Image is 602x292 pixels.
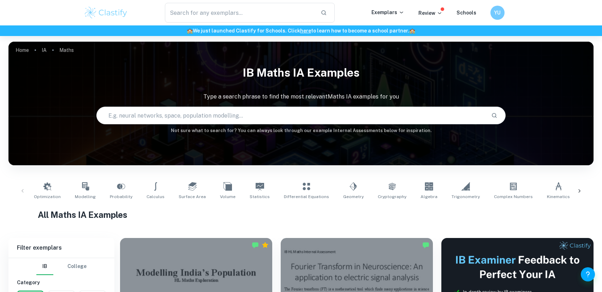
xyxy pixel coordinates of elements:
span: Optimization [34,193,61,200]
img: Marked [422,242,429,249]
span: Surface Area [179,193,206,200]
p: Review [418,9,442,17]
a: here [300,28,311,34]
button: Search [488,109,500,121]
h6: Category [17,279,106,286]
span: Geometry [343,193,364,200]
h1: IB Maths IA examples [8,61,594,84]
a: Schools [457,10,476,16]
input: E.g. neural networks, space, population modelling... [97,106,486,125]
span: Calculus [147,193,165,200]
span: Differential Equations [284,193,329,200]
a: Home [16,45,29,55]
span: Kinematics [547,193,570,200]
button: IB [36,258,53,275]
button: YU [490,6,505,20]
h6: YU [493,9,501,17]
p: Exemplars [371,8,404,16]
img: Marked [252,242,259,249]
span: Volume [220,193,236,200]
span: Algebra [421,193,437,200]
h1: All Maths IA Examples [38,208,564,221]
span: Trigonometry [452,193,480,200]
div: Premium [262,242,269,249]
p: Maths [59,46,74,54]
span: Cryptography [378,193,406,200]
span: 🏫 [187,28,193,34]
button: College [67,258,87,275]
h6: We just launched Clastify for Schools. Click to learn how to become a school partner. [1,27,601,35]
input: Search for any exemplars... [165,3,315,23]
div: Filter type choice [36,258,87,275]
span: Statistics [250,193,270,200]
h6: Filter exemplars [8,238,114,258]
h6: Not sure what to search for? You can always look through our example Internal Assessments below f... [8,127,594,134]
a: IA [42,45,47,55]
span: 🏫 [409,28,415,34]
span: Complex Numbers [494,193,533,200]
img: Clastify logo [84,6,129,20]
button: Help and Feedback [581,267,595,281]
span: Probability [110,193,132,200]
span: Modelling [75,193,96,200]
p: Type a search phrase to find the most relevant Maths IA examples for you [8,93,594,101]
